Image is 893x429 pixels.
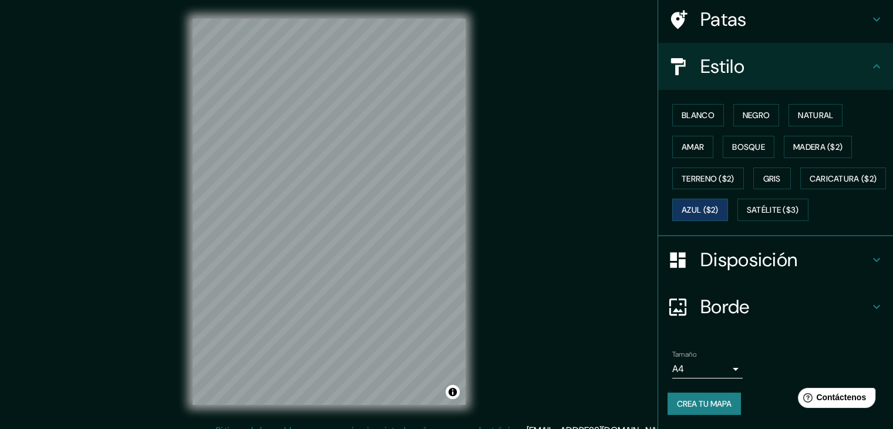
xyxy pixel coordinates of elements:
[700,54,744,79] font: Estilo
[682,173,734,184] font: Terreno ($2)
[672,363,684,375] font: A4
[743,110,770,120] font: Negro
[732,142,765,152] font: Bosque
[788,104,843,126] button: Natural
[733,104,780,126] button: Negro
[668,393,741,415] button: Crea tu mapa
[446,385,460,399] button: Activar o desactivar atribución
[677,398,732,409] font: Crea tu mapa
[672,136,713,158] button: Amar
[763,173,781,184] font: Gris
[810,173,877,184] font: Caricatura ($2)
[672,350,696,359] font: Tamaño
[800,167,887,190] button: Caricatura ($2)
[723,136,774,158] button: Bosque
[700,294,750,319] font: Borde
[672,360,743,378] div: A4
[658,236,893,283] div: Disposición
[737,199,808,221] button: Satélite ($3)
[682,110,715,120] font: Blanco
[193,19,466,405] canvas: Mapa
[682,142,704,152] font: Amar
[682,205,719,216] font: Azul ($2)
[658,43,893,90] div: Estilo
[672,104,724,126] button: Blanco
[798,110,833,120] font: Natural
[672,199,728,221] button: Azul ($2)
[700,247,797,272] font: Disposición
[784,136,852,158] button: Madera ($2)
[793,142,843,152] font: Madera ($2)
[700,7,747,32] font: Patas
[747,205,799,216] font: Satélite ($3)
[672,167,744,190] button: Terreno ($2)
[658,283,893,330] div: Borde
[788,383,880,416] iframe: Lanzador de widgets de ayuda
[753,167,791,190] button: Gris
